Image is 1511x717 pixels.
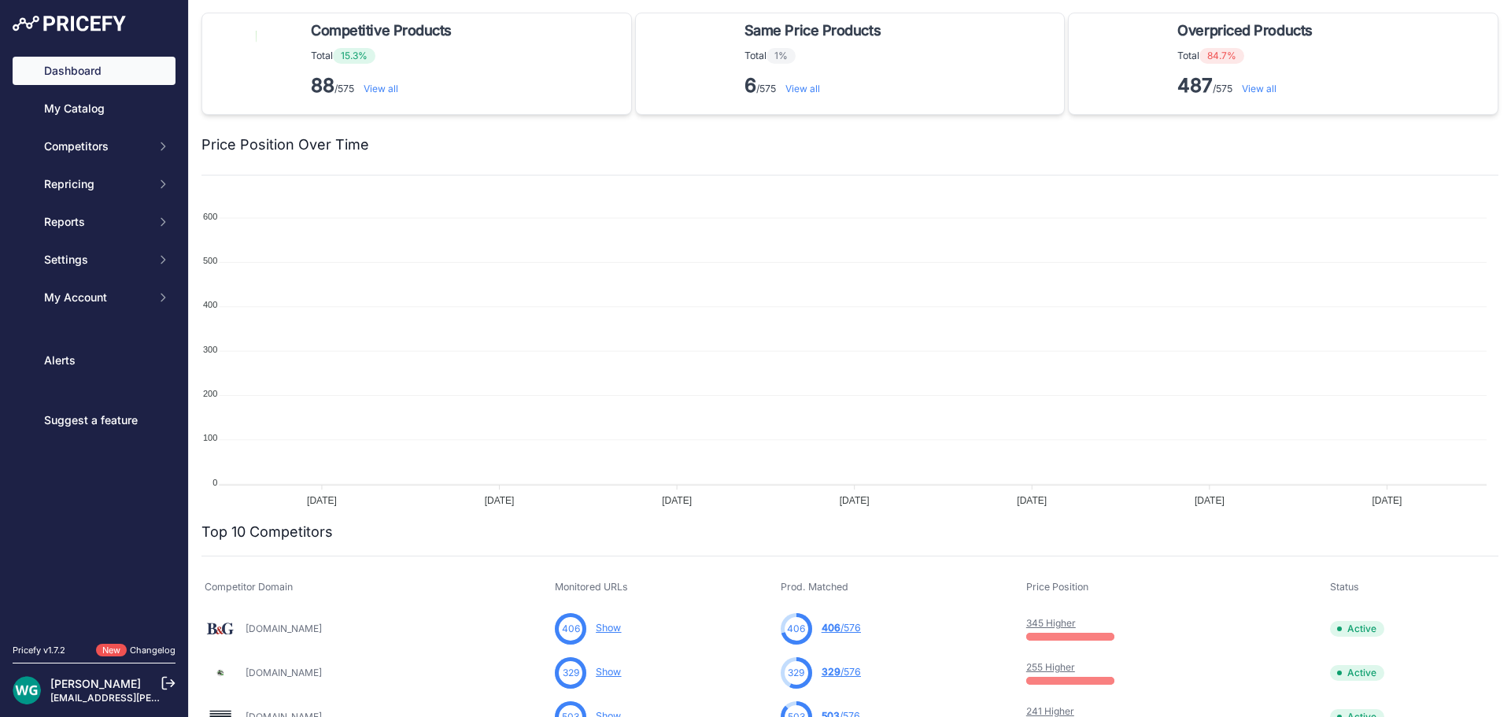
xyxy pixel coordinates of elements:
[246,623,322,634] a: [DOMAIN_NAME]
[44,252,147,268] span: Settings
[822,622,861,634] a: 406/576
[333,48,375,64] span: 15.3%
[13,16,126,31] img: Pricefy Logo
[203,389,217,398] tspan: 200
[13,94,175,123] a: My Catalog
[485,495,515,506] tspan: [DATE]
[1026,581,1088,593] span: Price Position
[744,73,887,98] p: /575
[13,346,175,375] a: Alerts
[201,134,369,156] h2: Price Position Over Time
[13,406,175,434] a: Suggest a feature
[205,581,293,593] span: Competitor Domain
[1177,73,1318,98] p: /575
[1026,617,1076,629] a: 345 Higher
[785,83,820,94] a: View all
[822,666,840,678] span: 329
[1330,665,1384,681] span: Active
[44,290,147,305] span: My Account
[311,20,452,42] span: Competitive Products
[311,74,334,97] strong: 88
[13,57,175,85] a: Dashboard
[203,300,217,309] tspan: 400
[1372,495,1402,506] tspan: [DATE]
[50,692,293,704] a: [EMAIL_ADDRESS][PERSON_NAME][DOMAIN_NAME]
[1242,83,1276,94] a: View all
[307,495,337,506] tspan: [DATE]
[44,214,147,230] span: Reports
[44,139,147,154] span: Competitors
[1195,495,1225,506] tspan: [DATE]
[555,581,628,593] span: Monitored URLs
[311,48,458,64] p: Total
[13,170,175,198] button: Repricing
[744,74,756,97] strong: 6
[1330,621,1384,637] span: Active
[203,212,217,221] tspan: 600
[1026,705,1074,717] a: 241 Higher
[13,644,65,657] div: Pricefy v1.7.2
[203,433,217,442] tspan: 100
[781,581,848,593] span: Prod. Matched
[596,622,621,634] a: Show
[1177,48,1318,64] p: Total
[767,48,796,64] span: 1%
[1330,581,1359,593] span: Status
[13,57,175,625] nav: Sidebar
[822,622,840,634] span: 406
[203,345,217,354] tspan: 300
[50,677,141,690] a: [PERSON_NAME]
[744,20,881,42] span: Same Price Products
[787,622,805,636] span: 406
[13,246,175,274] button: Settings
[212,478,217,487] tspan: 0
[13,132,175,161] button: Competitors
[563,666,579,680] span: 329
[44,176,147,192] span: Repricing
[1177,74,1213,97] strong: 487
[840,495,870,506] tspan: [DATE]
[96,644,127,657] span: New
[246,667,322,678] a: [DOMAIN_NAME]
[1017,495,1047,506] tspan: [DATE]
[788,666,804,680] span: 329
[744,48,887,64] p: Total
[203,256,217,265] tspan: 500
[201,521,333,543] h2: Top 10 Competitors
[1177,20,1312,42] span: Overpriced Products
[13,208,175,236] button: Reports
[13,283,175,312] button: My Account
[562,622,580,636] span: 406
[364,83,398,94] a: View all
[311,73,458,98] p: /575
[130,645,175,656] a: Changelog
[596,666,621,678] a: Show
[822,666,861,678] a: 329/576
[1199,48,1244,64] span: 84.7%
[662,495,692,506] tspan: [DATE]
[1026,661,1075,673] a: 255 Higher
